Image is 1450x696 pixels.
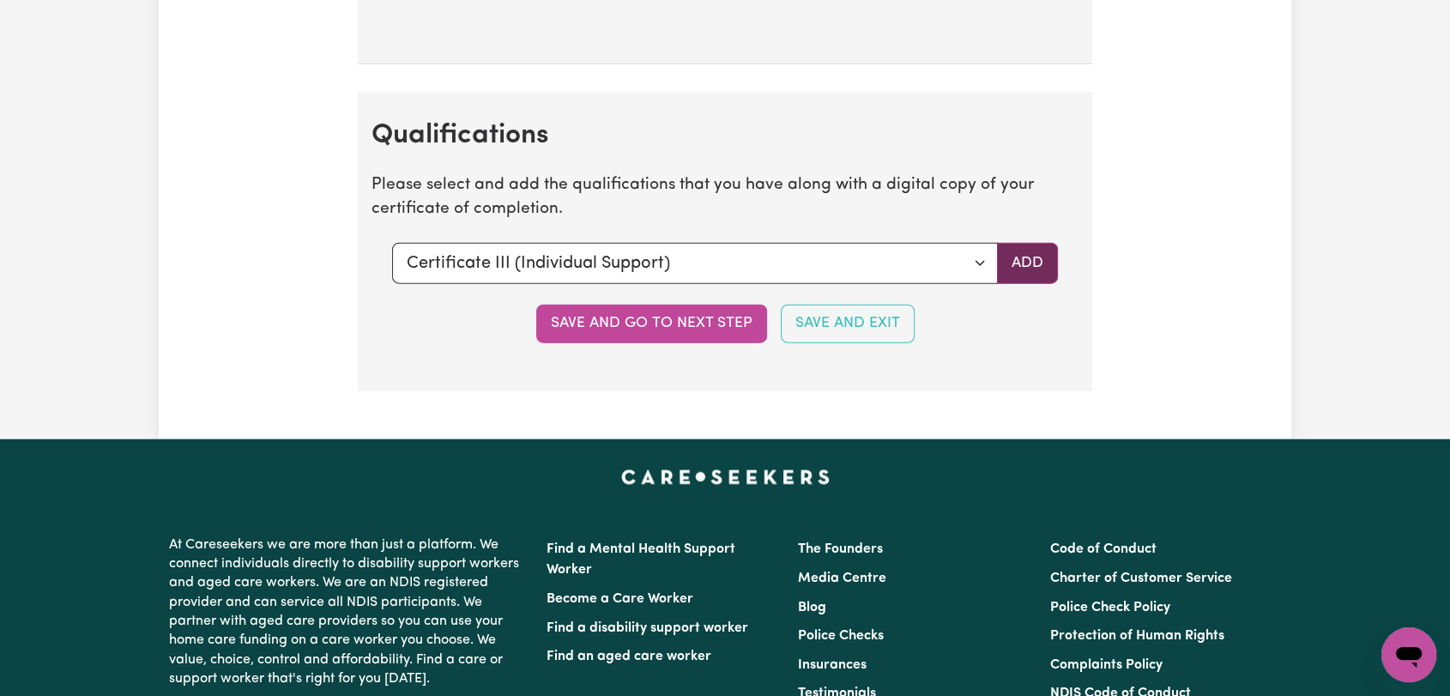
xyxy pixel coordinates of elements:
[1050,658,1163,672] a: Complaints Policy
[798,658,867,672] a: Insurances
[997,243,1058,284] button: Add selected qualification
[1050,601,1170,614] a: Police Check Policy
[1050,572,1232,585] a: Charter of Customer Service
[372,173,1078,223] p: Please select and add the qualifications that you have along with a digital copy of your certific...
[798,601,826,614] a: Blog
[621,470,830,484] a: Careseekers home page
[547,650,711,663] a: Find an aged care worker
[781,305,915,342] button: Save and Exit
[798,542,883,556] a: The Founders
[169,529,526,696] p: At Careseekers we are more than just a platform. We connect individuals directly to disability su...
[372,119,1078,152] h2: Qualifications
[547,592,693,606] a: Become a Care Worker
[1050,629,1224,643] a: Protection of Human Rights
[1381,627,1436,682] iframe: Button to launch messaging window
[798,629,884,643] a: Police Checks
[798,572,886,585] a: Media Centre
[1050,542,1157,556] a: Code of Conduct
[547,542,735,577] a: Find a Mental Health Support Worker
[536,305,767,342] button: Save and go to next step
[547,621,748,635] a: Find a disability support worker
